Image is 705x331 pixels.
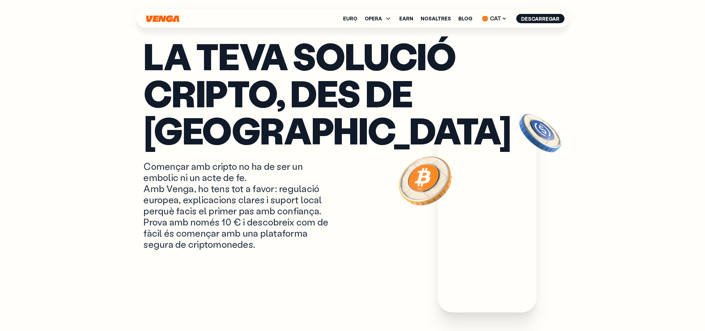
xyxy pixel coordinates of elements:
[482,15,488,22] img: flag-cat
[146,15,180,22] svg: Inici
[400,16,414,21] a: Earn
[397,153,453,208] img: Bitcoin
[518,111,563,156] img: USDC coin
[365,16,382,21] span: OPERA
[438,105,537,312] img: Venga app main
[459,16,473,21] a: Blog
[144,37,562,148] p: La teva solució cripto, des de [GEOGRAPHIC_DATA]
[144,161,339,250] p: Començar amb cripto no ha de ser un embolic ni un acte de fe. Amb Venga, ho tens tot a favor: reg...
[365,15,392,22] span: OPERA
[343,16,358,21] a: Euro
[516,14,565,23] button: Descarregar
[480,14,509,24] span: CAT
[421,16,451,21] a: Nosaltres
